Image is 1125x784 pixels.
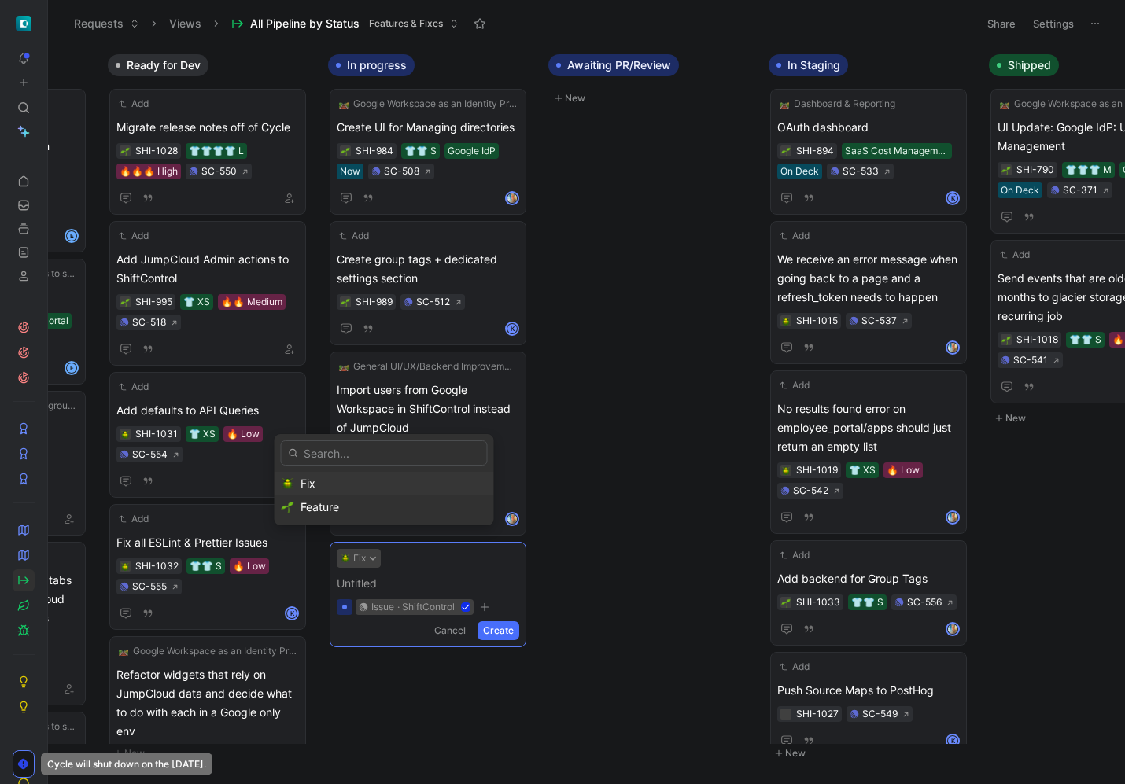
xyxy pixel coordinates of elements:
[281,440,488,466] input: Search...
[301,500,339,513] span: Feature
[282,501,294,513] img: 🌱
[301,477,315,490] span: Fix
[282,477,294,490] img: 🪲
[41,753,212,775] div: Cycle will shut down on the [DATE].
